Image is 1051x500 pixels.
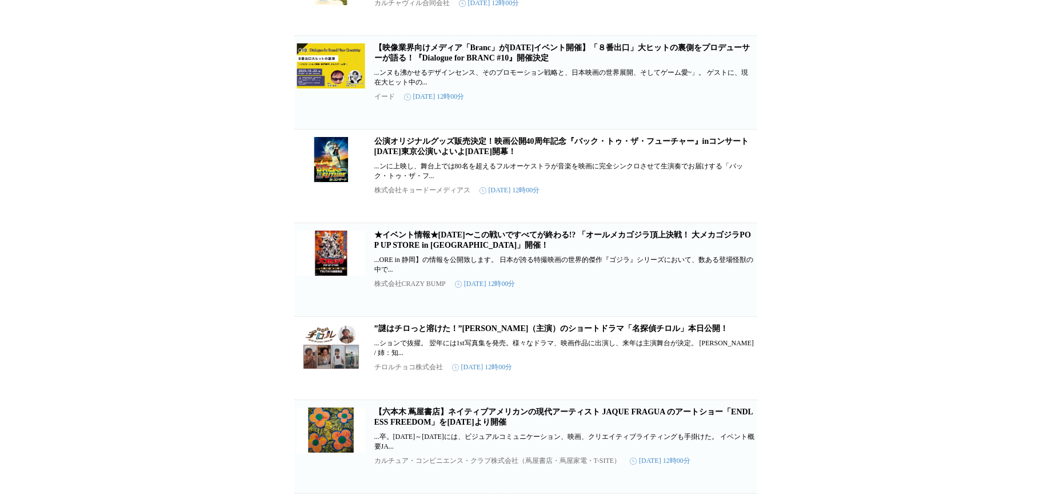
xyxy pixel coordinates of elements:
time: [DATE] 12時00分 [404,92,465,102]
time: [DATE] 12時00分 [452,362,513,372]
a: ★イベント情報★[DATE]〜この戦いですべてが終わる!? 「オールメカゴジラ頂上決戦！ 大メカゴジラPOP UP STORE in [GEOGRAPHIC_DATA]」開催！ [374,231,751,249]
p: イード [374,92,395,102]
img: 公演オリジナルグッズ販売決定！映画公開40周年記念『バック・トゥ・ザ・フューチャー』inコンサート2025東京公演いよいよ10月24日(金)開幕！ [297,136,365,182]
a: 公演オリジナルグッズ販売決定！映画公開40周年記念『バック・トゥ・ザ・フューチャー』inコンサート[DATE]東京公演いよいよ[DATE]開幕！ [374,137,749,156]
p: ...ORE in 静岡】の情報を公開致します。 日本が誇る特撮映画の世界的傑作『ゴジラ』シリーズにおいて、数ある登場怪獣の中で... [374,255,755,275]
p: 株式会社キョードーメディアス [374,186,470,195]
img: 【六本木 蔦屋書店】ネイティブアメリカンの現代アーティスト JAQUE FRAGUA のアートショー「ENDLESS FREEDOM」を10/17(金)より開催 [297,407,365,453]
time: [DATE] 12時00分 [630,456,690,466]
a: 【六本木 蔦屋書店】ネイティブアメリカンの現代アーティスト JAQUE FRAGUA のアートショー「ENDLESS FREEDOM」を[DATE]より開催 [374,408,753,426]
img: ”謎はチロっと溶けた！”内藤煌成（主演）のショートドラマ「名探偵チロル」本日公開！ [297,324,365,369]
time: [DATE] 12時00分 [479,186,540,195]
img: ★イベント情報★10月24日(金)〜この戦いですべてが終わる!? 「オールメカゴジラ頂上決戦！ 大メカゴジラPOP UP STORE in 静岡」開催！ [297,230,365,276]
img: 【映像業界向けメディア「Branc」が10月22日（水）イベント開催】「８番出口」大ヒットの裏側をプロデューサーが語る！『Dialogue for BRANC #10』開催決定 [297,43,365,88]
p: カルチュア・コンビニエンス・クラブ株式会社（蔦屋書店・蔦屋家電・T-SITE） [374,456,621,466]
time: [DATE] 12時00分 [455,279,515,289]
p: チロルチョコ株式会社 [374,362,443,372]
p: 株式会社CRAZY BUMP [374,279,446,289]
a: 【映像業界向けメディア「Branc」が[DATE]イベント開催】「８番出口」大ヒットの裏側をプロデューサーが語る！『Dialogue for BRANC #10』開催決定 [374,43,750,62]
p: ...ションで抜擢。 翌年には1st写真集を発売。様々なドラマ、映画作品に出演し、来年は主演舞台が決定。 [PERSON_NAME] / 姉：知... [374,338,755,358]
p: ...ンに上映し、舞台上では80名を超えるフルオーケストラが音楽を映画に完全シンクロさせて生演奏でお届けする「バック・トゥ・ザ・フ... [374,162,755,181]
a: ”謎はチロっと溶けた！”[PERSON_NAME]（主演）のショートドラマ「名探偵チロル」本日公開！ [374,324,729,333]
p: ...卒。[DATE]～[DATE]には、ビジュアルコミュニケーション、映画、クリエイティブライティングも手掛けた。 イベント概要JA... [374,432,755,451]
p: ...ンヌも沸かせるデザインセンス、そのプロモーション戦略と、日本映画の世界展開、そしてゲーム愛~」。 ゲストに、現在大ヒット中の... [374,68,755,87]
